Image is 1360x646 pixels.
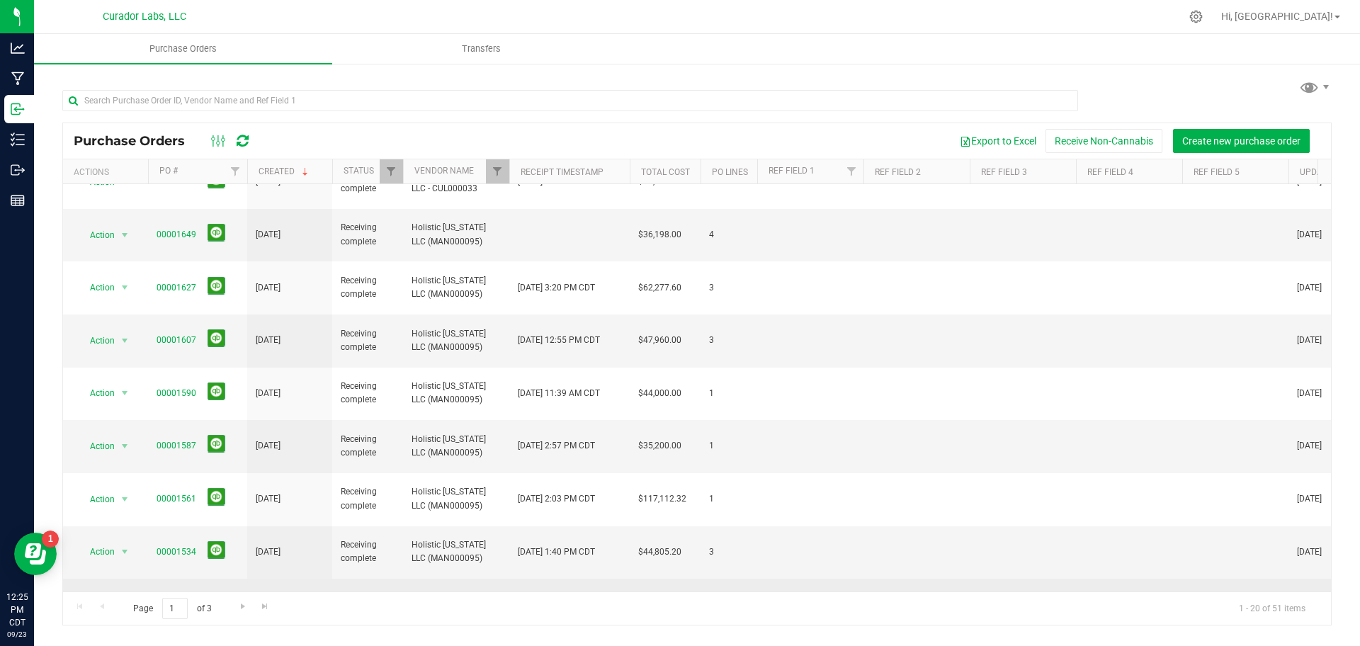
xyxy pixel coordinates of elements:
[638,334,681,347] span: $47,960.00
[412,485,501,512] span: Holistic [US_STATE] LLC (MAN000095)
[518,281,595,295] span: [DATE] 3:20 PM CDT
[116,383,134,403] span: select
[414,166,474,176] a: Vendor Name
[224,159,247,183] a: Filter
[1297,545,1322,559] span: [DATE]
[157,335,196,345] a: 00001607
[412,221,501,248] span: Holistic [US_STATE] LLC (MAN000095)
[1300,167,1337,177] a: Updated
[256,492,280,506] span: [DATE]
[77,542,115,562] span: Action
[157,283,196,293] a: 00001627
[412,380,501,407] span: Holistic [US_STATE] LLC (MAN000095)
[62,90,1078,111] input: Search Purchase Order ID, Vendor Name and Ref Field 1
[232,598,253,617] a: Go to the next page
[341,485,395,512] span: Receiving complete
[1297,281,1322,295] span: [DATE]
[162,598,188,620] input: 1
[77,331,115,351] span: Action
[6,591,28,629] p: 12:25 PM CDT
[875,167,921,177] a: Ref Field 2
[256,281,280,295] span: [DATE]
[412,433,501,460] span: Holistic [US_STATE] LLC (MAN000095)
[1221,11,1333,22] span: Hi, [GEOGRAPHIC_DATA]!
[103,11,186,23] span: Curador Labs, LLC
[709,387,749,400] span: 1
[256,439,280,453] span: [DATE]
[116,489,134,509] span: select
[951,129,1045,153] button: Export to Excel
[344,166,374,176] a: Status
[518,439,595,453] span: [DATE] 2:57 PM CDT
[1087,167,1133,177] a: Ref Field 4
[638,492,686,506] span: $117,112.32
[11,193,25,208] inline-svg: Reports
[638,228,681,242] span: $36,198.00
[11,163,25,177] inline-svg: Outbound
[77,383,115,403] span: Action
[116,278,134,297] span: select
[341,380,395,407] span: Receiving complete
[1182,135,1300,147] span: Create new purchase order
[11,41,25,55] inline-svg: Analytics
[121,598,223,620] span: Page of 3
[116,225,134,245] span: select
[638,281,681,295] span: $62,277.60
[1173,129,1310,153] button: Create new purchase order
[641,167,690,177] a: Total Cost
[34,34,332,64] a: Purchase Orders
[341,327,395,354] span: Receiving complete
[518,334,600,347] span: [DATE] 12:55 PM CDT
[638,439,681,453] span: $35,200.00
[157,441,196,450] a: 00001587
[981,167,1027,177] a: Ref Field 3
[638,387,681,400] span: $44,000.00
[77,278,115,297] span: Action
[380,159,403,183] a: Filter
[77,436,115,456] span: Action
[1228,598,1317,619] span: 1 - 20 of 51 items
[1297,439,1322,453] span: [DATE]
[77,489,115,509] span: Action
[332,34,630,64] a: Transfers
[518,492,595,506] span: [DATE] 2:03 PM CDT
[412,327,501,354] span: Holistic [US_STATE] LLC (MAN000095)
[769,166,815,176] a: Ref Field 1
[11,132,25,147] inline-svg: Inventory
[486,159,509,183] a: Filter
[709,545,749,559] span: 3
[255,598,276,617] a: Go to the last page
[709,439,749,453] span: 1
[74,133,199,149] span: Purchase Orders
[521,167,603,177] a: Receipt Timestamp
[709,492,749,506] span: 1
[77,225,115,245] span: Action
[341,221,395,248] span: Receiving complete
[341,274,395,301] span: Receiving complete
[712,167,748,177] a: PO Lines
[256,387,280,400] span: [DATE]
[256,228,280,242] span: [DATE]
[116,436,134,456] span: select
[1297,334,1322,347] span: [DATE]
[709,334,749,347] span: 3
[1045,129,1162,153] button: Receive Non-Cannabis
[6,629,28,640] p: 09/23
[1297,387,1322,400] span: [DATE]
[412,274,501,301] span: Holistic [US_STATE] LLC (MAN000095)
[518,387,600,400] span: [DATE] 11:39 AM CDT
[1187,10,1205,23] div: Manage settings
[709,228,749,242] span: 4
[709,281,749,295] span: 3
[11,72,25,86] inline-svg: Manufacturing
[1194,167,1240,177] a: Ref Field 5
[42,531,59,548] iframe: Resource center unread badge
[116,542,134,562] span: select
[11,102,25,116] inline-svg: Inbound
[1297,492,1322,506] span: [DATE]
[74,167,142,177] div: Actions
[341,433,395,460] span: Receiving complete
[341,538,395,565] span: Receiving complete
[157,388,196,398] a: 00001590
